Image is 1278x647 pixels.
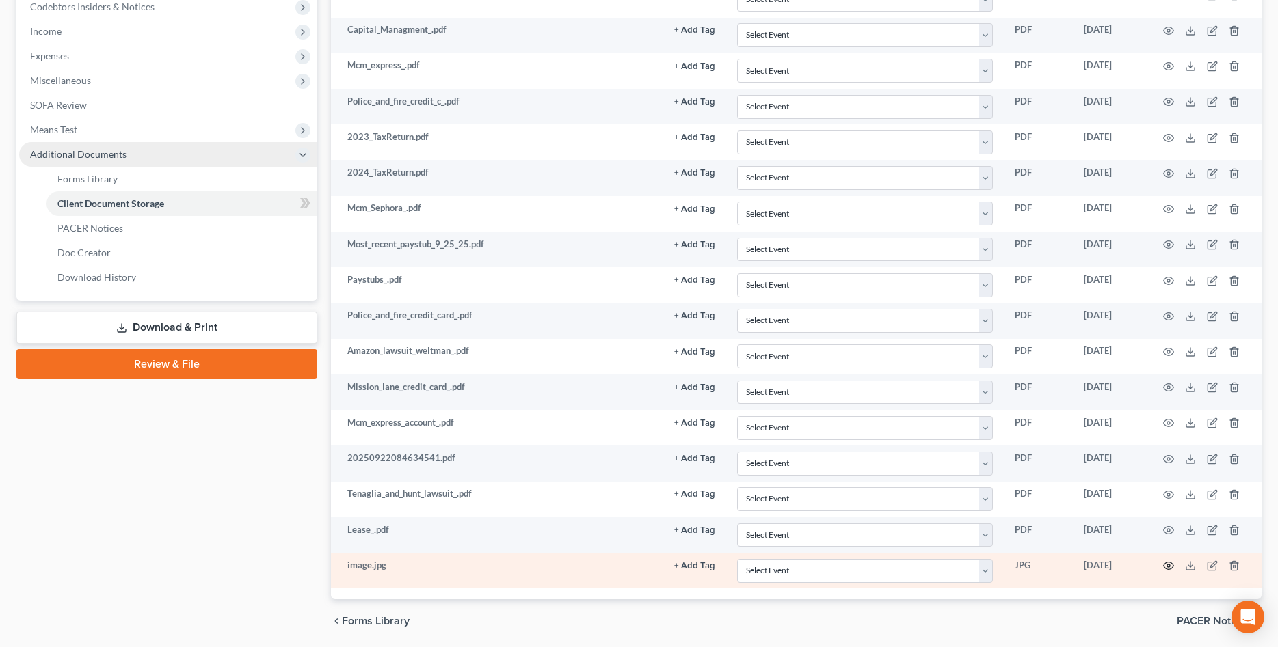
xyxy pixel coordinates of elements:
[674,23,715,36] a: + Add Tag
[674,98,715,107] button: + Add Tag
[1073,53,1147,89] td: [DATE]
[674,166,715,179] a: + Add Tag
[674,487,715,500] a: + Add Tag
[674,562,715,570] button: + Add Tag
[674,238,715,251] a: + Add Tag
[1004,517,1073,553] td: PDF
[331,196,663,232] td: Mcm_Sephora_.pdf
[1004,160,1073,195] td: PDF
[674,59,715,72] a: + Add Tag
[674,202,715,215] a: + Add Tag
[57,173,118,184] span: Forms Library
[674,523,715,536] a: + Add Tag
[674,273,715,286] a: + Add Tag
[1073,339,1147,374] td: [DATE]
[1073,553,1147,588] td: [DATE]
[674,312,715,320] button: + Add Tag
[674,62,715,71] button: + Add Tag
[674,526,715,535] button: + Add Tag
[331,53,663,89] td: Mcm_express_.pdf
[1073,89,1147,124] td: [DATE]
[57,271,136,283] span: Download History
[674,381,715,394] a: + Add Tag
[30,1,155,12] span: Codebtors Insiders & Notices
[1177,616,1262,627] button: PACER Notices chevron_right
[1177,616,1251,627] span: PACER Notices
[1004,124,1073,160] td: PDF
[1073,410,1147,445] td: [DATE]
[1004,89,1073,124] td: PDF
[1004,482,1073,517] td: PDF
[30,124,77,135] span: Means Test
[1073,160,1147,195] td: [DATE]
[331,303,663,338] td: Police_and_fire_credit_card_.pdf
[1004,53,1073,89] td: PDF
[331,124,663,160] td: 2023_TaxReturn.pdf
[1004,196,1073,232] td: PDF
[331,410,663,445] td: Mcm_express_account_.pdf
[16,349,317,379] a: Review & File
[674,490,715,499] button: + Add Tag
[1004,232,1073,267] td: PDF
[46,191,317,216] a: Client Document Storage
[46,216,317,240] a: PACER Notices
[1004,410,1073,445] td: PDF
[30,99,87,111] span: SOFA Review
[1004,553,1073,588] td: JPG
[674,133,715,142] button: + Add Tag
[674,309,715,322] a: + Add Tag
[46,167,317,191] a: Forms Library
[1232,601,1264,633] div: Open Intercom Messenger
[674,348,715,357] button: + Add Tag
[331,553,663,588] td: image.jpg
[1073,18,1147,53] td: [DATE]
[1004,339,1073,374] td: PDF
[331,482,663,517] td: Tenaglia_and_hunt_lawsuit_.pdf
[19,93,317,118] a: SOFA Review
[331,267,663,303] td: Paystubs_.pdf
[331,89,663,124] td: Police_and_fire_credit_c_.pdf
[674,95,715,108] a: + Add Tag
[674,416,715,429] a: + Add Tag
[1073,374,1147,410] td: [DATE]
[674,419,715,428] button: + Add Tag
[30,74,91,86] span: Miscellaneous
[30,25,62,37] span: Income
[46,240,317,265] a: Doc Creator
[1073,303,1147,338] td: [DATE]
[1073,517,1147,553] td: [DATE]
[674,26,715,35] button: + Add Tag
[331,160,663,195] td: 2024_TaxReturn.pdf
[30,50,69,61] span: Expenses
[1004,267,1073,303] td: PDF
[1073,232,1147,267] td: [DATE]
[1073,124,1147,160] td: [DATE]
[674,130,715,143] a: + Add Tag
[1073,445,1147,481] td: [DATE]
[674,383,715,392] button: + Add Tag
[1073,196,1147,232] td: [DATE]
[1073,482,1147,517] td: [DATE]
[331,339,663,374] td: Amazon_lawsuit_weltman_.pdf
[1004,445,1073,481] td: PDF
[331,616,410,627] button: chevron_left Forms Library
[30,148,127,160] span: Additional Documents
[331,445,663,481] td: 20250922084634541.pdf
[674,240,715,249] button: + Add Tag
[674,276,715,285] button: + Add Tag
[57,197,164,209] span: Client Document Storage
[674,559,715,572] a: + Add Tag
[331,374,663,410] td: Mission_lane_credit_card_.pdf
[674,454,715,463] button: + Add Tag
[1004,303,1073,338] td: PDF
[674,344,715,357] a: + Add Tag
[674,169,715,178] button: + Add Tag
[674,452,715,465] a: + Add Tag
[16,312,317,344] a: Download & Print
[1073,267,1147,303] td: [DATE]
[331,232,663,267] td: Most_recent_paystub_9_25_25.pdf
[342,616,410,627] span: Forms Library
[57,222,123,234] span: PACER Notices
[57,247,111,258] span: Doc Creator
[331,517,663,553] td: Lease_.pdf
